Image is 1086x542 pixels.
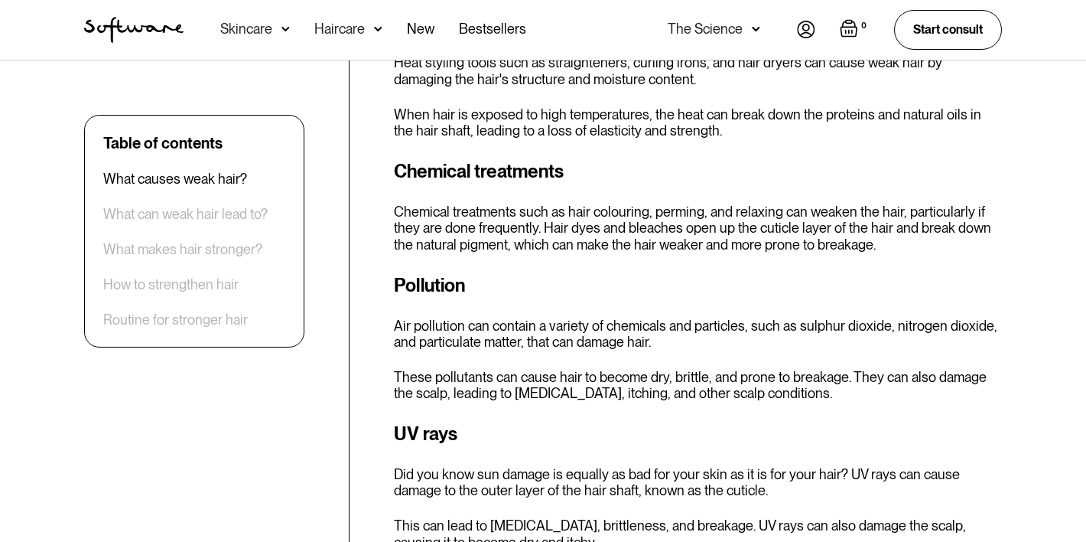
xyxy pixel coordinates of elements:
p: Chemical treatments such as hair colouring, perming, and relaxing can weaken the hair, particular... [394,204,1002,253]
p: These pollutants can cause hair to become dry, brittle, and prone to breakage. They can also dama... [394,369,1002,402]
img: arrow down [374,21,382,37]
img: arrow down [752,21,760,37]
p: Air pollution can contain a variety of chemicals and particles, such as sulphur dioxide, nitrogen... [394,318,1002,351]
h3: Pollution [394,272,1002,299]
a: What causes weak hair? [103,171,247,188]
a: What can weak hair lead to? [103,206,268,223]
p: Heat styling tools such as straighteners, curling irons, and hair dryers can cause weak hair by d... [394,54,1002,87]
a: home [84,17,184,43]
h3: UV rays [394,420,1002,448]
p: Did you know sun damage is equally as bad for your skin as it is for your hair? UV rays can cause... [394,466,1002,499]
div: Skincare [220,21,272,37]
img: Software Logo [84,17,184,43]
div: Haircare [314,21,365,37]
a: What makes hair stronger? [103,241,262,258]
h3: Chemical treatments [394,158,1002,185]
a: Open empty cart [840,19,870,41]
div: 0 [858,19,870,33]
div: The Science [668,21,743,37]
p: When hair is exposed to high temperatures, the heat can break down the proteins and natural oils ... [394,106,1002,139]
a: Routine for stronger hair [103,312,248,328]
img: arrow down [281,21,290,37]
div: Table of contents [103,134,223,152]
a: Start consult [894,10,1002,49]
a: How to strengthen hair [103,276,239,293]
